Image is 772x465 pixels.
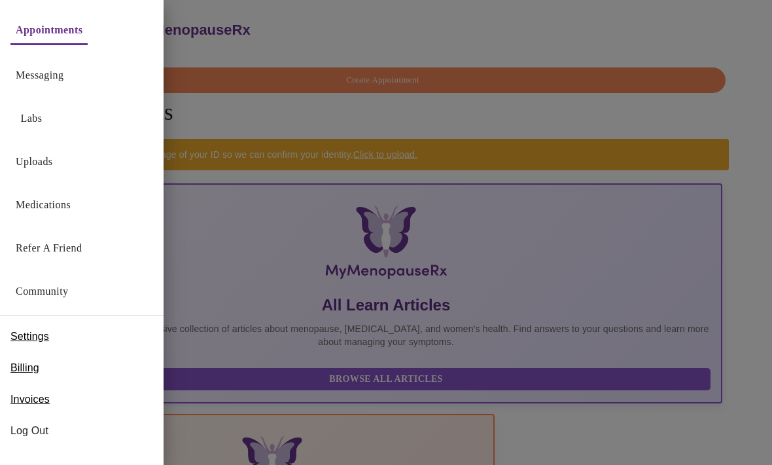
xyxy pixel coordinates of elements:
[16,196,71,214] a: Medications
[16,282,69,301] a: Community
[16,239,82,257] a: Refer a Friend
[10,62,69,88] button: Messaging
[10,278,74,305] button: Community
[10,17,88,45] button: Appointments
[16,66,63,84] a: Messaging
[10,105,52,132] button: Labs
[21,109,43,128] a: Labs
[10,329,49,344] span: Settings
[10,326,49,347] a: Settings
[10,235,88,261] button: Refer a Friend
[10,360,39,376] span: Billing
[16,153,53,171] a: Uploads
[10,389,50,410] a: Invoices
[10,392,50,407] span: Invoices
[16,21,82,39] a: Appointments
[10,192,76,218] button: Medications
[10,423,153,439] span: Log Out
[10,149,58,175] button: Uploads
[10,358,39,379] a: Billing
